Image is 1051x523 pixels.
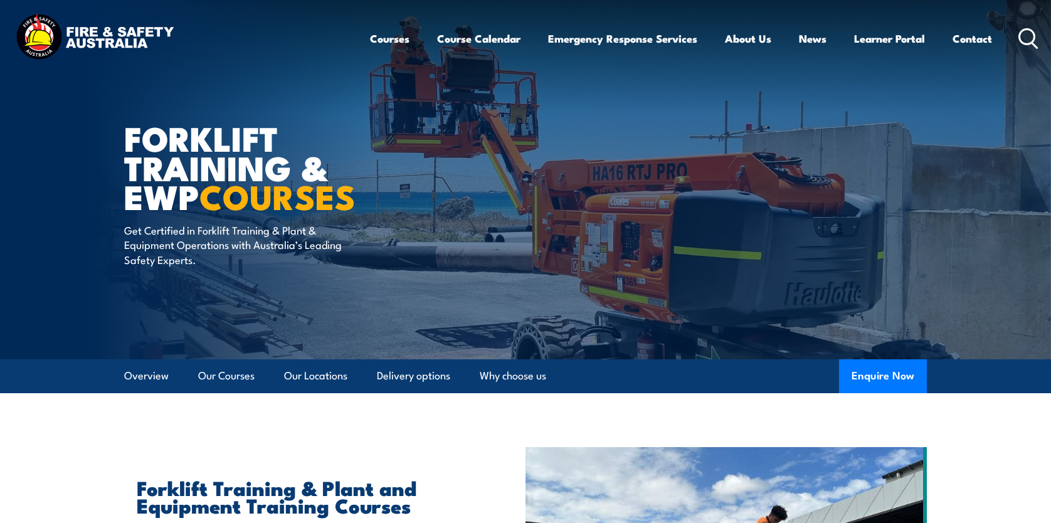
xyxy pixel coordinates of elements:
a: Why choose us [480,359,546,393]
a: News [799,22,827,55]
strong: COURSES [199,169,356,221]
a: Courses [370,22,409,55]
a: Learner Portal [854,22,925,55]
a: Course Calendar [437,22,520,55]
h2: Forklift Training & Plant and Equipment Training Courses [137,478,468,514]
p: Get Certified in Forklift Training & Plant & Equipment Operations with Australia’s Leading Safety... [124,223,353,267]
a: About Us [725,22,771,55]
a: Overview [124,359,169,393]
h1: Forklift Training & EWP [124,123,434,211]
a: Contact [953,22,992,55]
a: Our Locations [284,359,347,393]
a: Our Courses [198,359,255,393]
a: Delivery options [377,359,450,393]
a: Emergency Response Services [548,22,697,55]
button: Enquire Now [839,359,927,393]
